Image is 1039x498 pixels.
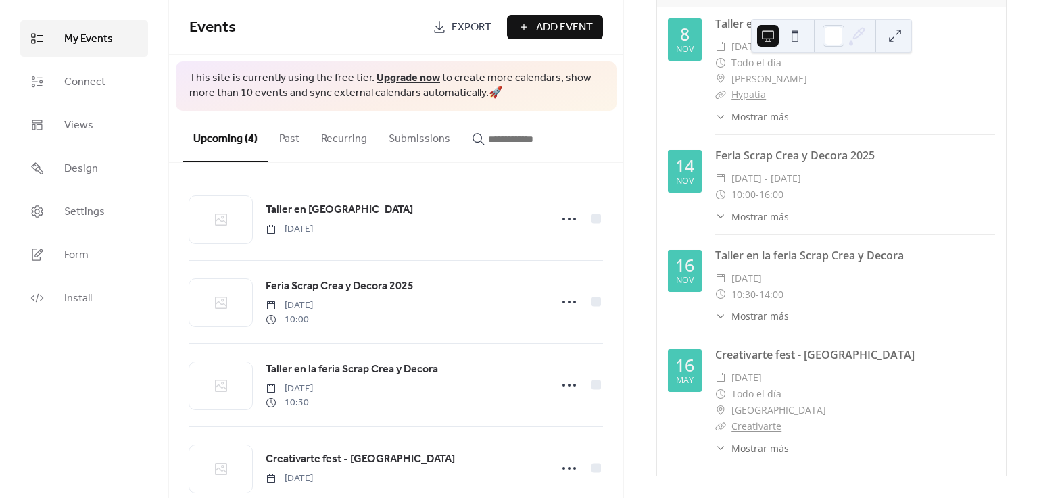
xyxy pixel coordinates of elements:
[536,20,593,36] span: Add Event
[266,313,313,327] span: 10:00
[675,357,694,374] div: 16
[64,247,89,264] span: Form
[680,26,690,43] div: 8
[715,370,726,386] div: ​
[759,287,783,303] span: 14:00
[268,111,310,161] button: Past
[715,270,726,287] div: ​
[266,396,313,410] span: 10:30
[715,347,915,362] a: Creativarte fest - [GEOGRAPHIC_DATA]
[20,107,148,143] a: Views
[731,420,781,432] a: Creativarte
[715,309,789,323] button: ​Mostrar más
[715,287,726,303] div: ​
[507,15,603,39] button: Add Event
[715,55,726,71] div: ​
[731,402,826,418] span: [GEOGRAPHIC_DATA]
[64,118,93,134] span: Views
[731,170,801,186] span: [DATE] - [DATE]
[731,39,762,55] span: [DATE]
[731,71,807,87] span: [PERSON_NAME]
[715,71,726,87] div: ​
[64,74,105,91] span: Connect
[731,441,789,455] span: Mostrar más
[715,170,726,186] div: ​
[715,386,726,402] div: ​
[378,111,461,161] button: Submissions
[731,55,781,71] span: Todo el día
[189,13,236,43] span: Events
[20,64,148,100] a: Connect
[731,88,766,101] a: Hypatia
[20,150,148,186] a: Design
[266,451,455,468] a: Creativarte fest - [GEOGRAPHIC_DATA]
[266,222,313,236] span: [DATE]
[20,280,148,316] a: Install
[452,20,491,36] span: Export
[731,386,781,402] span: Todo el día
[731,186,756,203] span: 10:00
[731,209,789,224] span: Mostrar más
[676,177,694,186] div: nov
[676,376,694,385] div: may
[189,71,603,101] span: This site is currently using the free tier. to create more calendars, show more than 10 events an...
[20,193,148,230] a: Settings
[20,20,148,57] a: My Events
[715,209,726,224] div: ​
[715,247,995,264] div: Taller en la feria Scrap Crea y Decora
[266,202,413,218] span: Taller en [GEOGRAPHIC_DATA]
[715,109,789,124] button: ​Mostrar más
[731,287,756,303] span: 10:30
[266,382,313,396] span: [DATE]
[731,109,789,124] span: Mostrar más
[759,186,783,203] span: 16:00
[676,276,694,285] div: nov
[731,270,762,287] span: [DATE]
[310,111,378,161] button: Recurring
[266,472,313,486] span: [DATE]
[715,402,726,418] div: ​
[377,68,440,89] a: Upgrade now
[756,186,759,203] span: -
[715,16,873,31] a: Taller en [GEOGRAPHIC_DATA]
[64,291,92,307] span: Install
[715,86,726,103] div: ​
[266,362,438,378] span: Taller en la feria Scrap Crea y Decora
[20,236,148,273] a: Form
[715,147,995,164] div: Feria Scrap Crea y Decora 2025
[266,201,413,219] a: Taller en [GEOGRAPHIC_DATA]
[715,309,726,323] div: ​
[64,161,98,177] span: Design
[266,278,414,295] a: Feria Scrap Crea y Decora 2025
[731,370,762,386] span: [DATE]
[676,45,694,54] div: nov
[64,31,113,47] span: My Events
[731,309,789,323] span: Mostrar más
[266,278,414,295] span: Feria Scrap Crea y Decora 2025
[183,111,268,162] button: Upcoming (4)
[715,418,726,434] div: ​
[266,451,455,468] span: Creativarte fest - [GEOGRAPHIC_DATA]
[675,157,694,174] div: 14
[715,209,789,224] button: ​Mostrar más
[715,441,789,455] button: ​Mostrar más
[715,441,726,455] div: ​
[266,361,438,378] a: Taller en la feria Scrap Crea y Decora
[715,109,726,124] div: ​
[675,257,694,274] div: 16
[422,15,502,39] a: Export
[715,39,726,55] div: ​
[64,204,105,220] span: Settings
[715,186,726,203] div: ​
[266,299,313,313] span: [DATE]
[756,287,759,303] span: -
